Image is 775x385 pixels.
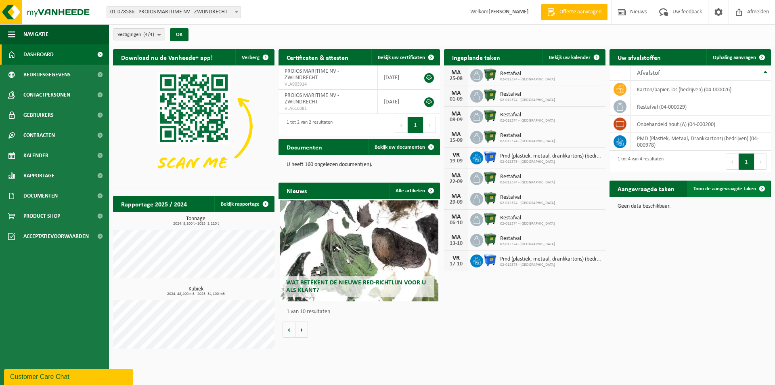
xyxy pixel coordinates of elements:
[483,253,497,267] img: WB-1100-HPE-BE-01
[107,6,241,18] span: 01-078586 - PROIOS MARITIME NV - ZWIJNDRECHT
[631,133,771,151] td: PMD (Plastiek, Metaal, Drankkartons) (bedrijven) (04-000978)
[170,28,189,41] button: OK
[500,242,555,247] span: 02-012374 - [GEOGRAPHIC_DATA]
[500,153,601,160] span: Pmd (plastiek, metaal, drankkartons) (bedrijven)
[214,196,274,212] a: Bekijk rapportage
[23,226,89,246] span: Acceptatievoorwaarden
[23,44,54,65] span: Dashboard
[713,55,756,60] span: Ophaling aanvragen
[368,139,439,155] a: Bekijk uw documenten
[618,204,763,209] p: Geen data beschikbaar.
[117,222,274,226] span: 2024: 8,200 t - 2025: 2,220 t
[448,97,464,102] div: 01-09
[235,49,274,65] button: Verberg
[280,200,438,301] a: Wat betekent de nieuwe RED-richtlijn voor u als klant?
[483,88,497,102] img: WB-1100-HPE-GN-01
[488,9,529,15] strong: [PERSON_NAME]
[500,215,555,221] span: Restafval
[23,166,54,186] span: Rapportage
[483,109,497,123] img: WB-1100-HPE-GN-01
[285,105,371,112] span: VLA610381
[23,65,71,85] span: Bedrijfsgegevens
[500,221,555,226] span: 02-012374 - [GEOGRAPHIC_DATA]
[500,77,555,82] span: 02-012374 - [GEOGRAPHIC_DATA]
[631,81,771,98] td: karton/papier, los (bedrijven) (04-000026)
[287,309,436,315] p: 1 van 10 resultaten
[23,186,58,206] span: Documenten
[448,90,464,97] div: MA
[448,117,464,123] div: 08-09
[500,133,555,139] span: Restafval
[687,181,770,197] a: Toon de aangevraagde taken
[631,98,771,116] td: restafval (04-000029)
[448,69,464,76] div: MA
[483,130,497,143] img: WB-1100-HPE-GN-01
[408,117,423,133] button: 1
[693,186,756,191] span: Toon de aangevraagde taken
[500,112,555,118] span: Restafval
[448,173,464,179] div: MA
[395,117,408,133] button: Previous
[143,32,154,37] count: (4/4)
[542,49,605,65] a: Bekijk uw kalender
[500,118,555,123] span: 02-012374 - [GEOGRAPHIC_DATA]
[448,200,464,205] div: 29-09
[448,152,464,158] div: VR
[706,49,770,65] a: Ophaling aanvragen
[500,256,601,263] span: Pmd (plastiek, metaal, drankkartons) (bedrijven)
[113,49,221,65] h2: Download nu de Vanheede+ app!
[117,292,274,296] span: 2024: 48,400 m3 - 2025: 34,100 m3
[117,216,274,226] h3: Tonnage
[483,233,497,246] img: WB-1100-HPE-GN-01
[448,158,464,164] div: 19-09
[549,55,591,60] span: Bekijk uw kalender
[378,90,416,114] td: [DATE]
[378,55,425,60] span: Bekijk uw certificaten
[500,201,555,206] span: 02-012374 - [GEOGRAPHIC_DATA]
[287,162,432,168] p: U heeft 160 ongelezen document(en).
[378,65,416,90] td: [DATE]
[4,367,135,385] iframe: chat widget
[23,125,55,145] span: Contracten
[117,29,154,41] span: Vestigingen
[726,154,739,170] button: Previous
[448,131,464,138] div: MA
[279,183,315,198] h2: Nieuws
[500,98,555,103] span: 02-012374 - [GEOGRAPHIC_DATA]
[483,68,497,82] img: WB-1100-HPE-GN-01
[285,81,371,88] span: VLA903914
[279,139,330,155] h2: Documenten
[448,193,464,200] div: MA
[448,220,464,226] div: 06-10
[279,49,356,65] h2: Certificaten & attesten
[448,255,464,261] div: VR
[283,116,333,134] div: 1 tot 2 van 2 resultaten
[739,154,754,170] button: 1
[242,55,260,60] span: Verberg
[117,286,274,296] h3: Kubiek
[483,191,497,205] img: WB-1100-HPE-GN-01
[371,49,439,65] a: Bekijk uw certificaten
[23,85,70,105] span: Contactpersonen
[483,171,497,185] img: WB-1100-HPE-GN-01
[500,263,601,267] span: 02-012375 - [GEOGRAPHIC_DATA]
[23,24,48,44] span: Navigatie
[375,145,425,150] span: Bekijk uw documenten
[295,322,308,338] button: Volgende
[285,93,339,105] span: PROIOS MARITIME NV - ZWIJNDRECHT
[113,65,274,187] img: Download de VHEPlus App
[286,280,426,294] span: Wat betekent de nieuwe RED-richtlijn voor u als klant?
[500,174,555,180] span: Restafval
[500,236,555,242] span: Restafval
[23,105,54,125] span: Gebruikers
[107,6,241,18] span: 01-078586 - PROIOS MARITIME NV - ZWIJNDRECHT
[444,49,508,65] h2: Ingeplande taken
[448,111,464,117] div: MA
[557,8,603,16] span: Offerte aanvragen
[448,241,464,246] div: 13-10
[483,212,497,226] img: WB-1100-HPE-GN-01
[500,71,555,77] span: Restafval
[610,181,683,196] h2: Aangevraagde taken
[23,206,60,226] span: Product Shop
